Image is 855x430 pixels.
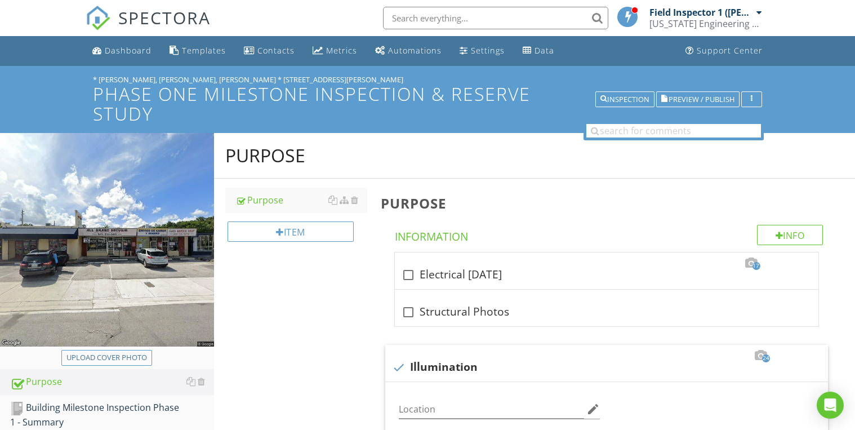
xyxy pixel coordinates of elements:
input: Search everything... [383,7,608,29]
input: Location [399,400,584,419]
div: * [PERSON_NAME], [PERSON_NAME], [PERSON_NAME] * [STREET_ADDRESS][PERSON_NAME] [93,75,763,84]
button: Upload cover photo [61,350,152,366]
h4: Information [395,225,823,244]
span: 173 [752,262,760,270]
div: Automations [388,45,442,56]
a: SPECTORA [86,15,211,39]
div: Field Inspector 1 ([PERSON_NAME]) [649,7,754,18]
div: Purpose [235,193,368,207]
div: Item [228,221,354,242]
span: 24 [762,354,770,362]
h3: Purpose [381,196,837,211]
button: Inspection [595,92,654,108]
span: Preview / Publish [669,96,734,103]
div: Data [535,45,554,56]
input: search for comments [586,124,761,138]
a: Dashboard [88,41,156,61]
a: Settings [455,41,509,61]
div: Dashboard [105,45,152,56]
div: Metrics [326,45,357,56]
a: Inspection [595,94,654,104]
div: Support Center [697,45,763,56]
a: Data [518,41,559,61]
div: Inspection [600,96,649,104]
div: Contacts [257,45,295,56]
div: Purpose [225,144,305,167]
button: Preview / Publish [656,92,740,108]
div: Building Milestone Inspection Phase 1 - Summary [10,401,214,429]
span: SPECTORA [118,6,211,29]
a: Preview / Publish [656,94,740,104]
a: Templates [165,41,230,61]
div: Info [757,225,823,245]
div: Florida Engineering LLC [649,18,762,29]
a: Automations (Basic) [371,41,446,61]
div: Open Intercom Messenger [817,392,844,419]
a: Support Center [681,41,767,61]
div: Templates [182,45,226,56]
h1: Phase One Milestone Inspection & Reserve Study [93,84,763,123]
div: Purpose [10,375,214,389]
a: Contacts [239,41,299,61]
i: edit [586,402,600,416]
img: The Best Home Inspection Software - Spectora [86,6,110,30]
div: Settings [471,45,505,56]
div: Upload cover photo [66,352,147,363]
a: Metrics [308,41,362,61]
